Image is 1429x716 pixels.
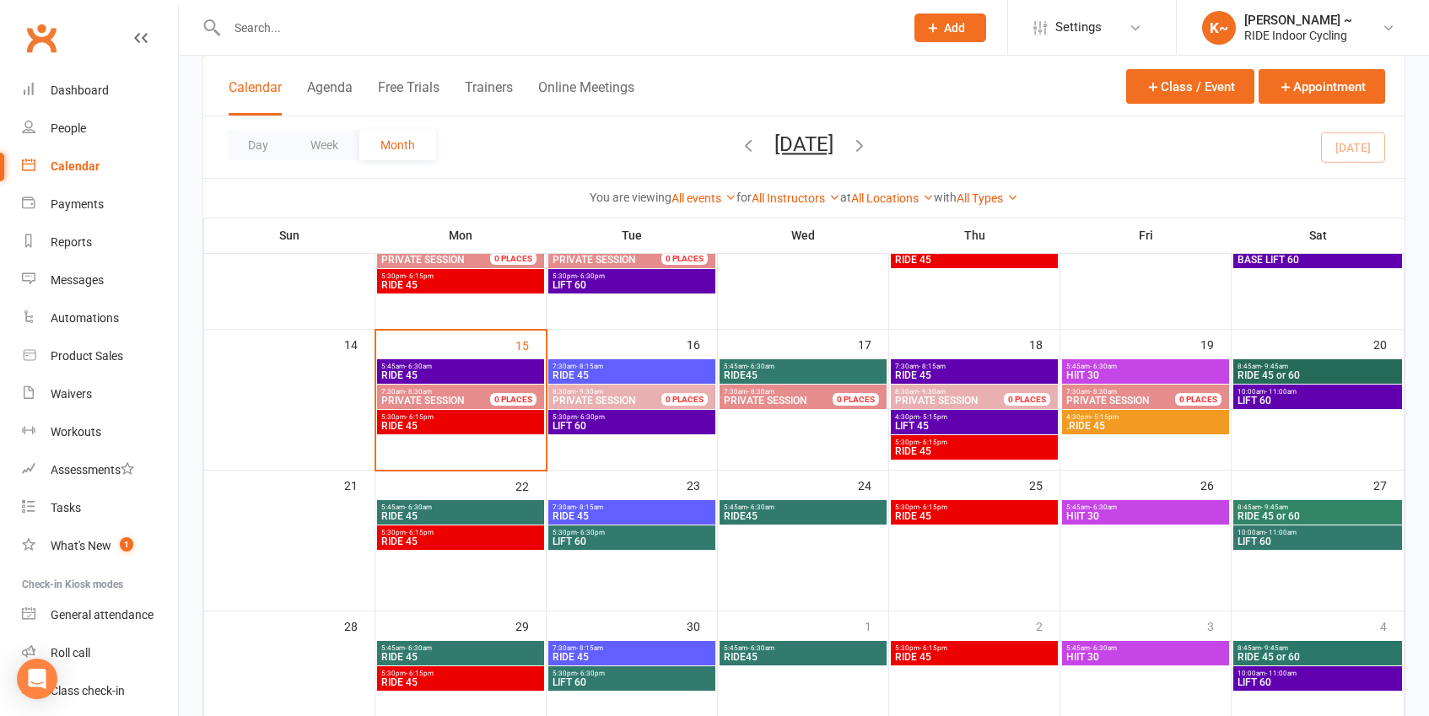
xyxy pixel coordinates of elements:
span: RIDE 45 [552,370,712,380]
span: 8:45am [1237,363,1399,370]
div: 0 PLACES [833,393,879,406]
span: PRIVATE SESSION [895,395,979,406]
span: 5:30pm [380,670,541,677]
span: - 8:30am [405,388,432,396]
span: 7:30am [723,388,853,396]
span: 5:30pm [894,439,1054,446]
div: Payments [51,197,104,211]
div: Calendar [51,159,100,173]
div: 3 [1207,611,1231,639]
div: 28 [344,611,375,639]
div: Messages [51,273,104,287]
th: Thu [889,218,1060,253]
span: 8:45am [1237,503,1399,511]
span: RIDE 45 [380,677,541,687]
span: - 6:30pm [577,670,605,677]
div: RIDE Indoor Cycling [1244,28,1352,43]
strong: You are viewing [590,191,671,204]
span: RIDE 45 [380,652,541,662]
div: 23 [687,471,717,498]
strong: for [736,191,752,204]
span: 8:30am [894,388,1024,396]
a: Messages [22,261,178,299]
span: 5:30pm [894,503,1054,511]
span: 5:30pm [552,529,712,536]
span: RIDE 45 or 60 [1237,652,1399,662]
div: 0 PLACES [661,252,708,265]
span: RIDE45 [723,370,883,380]
span: RIDE 45 [380,280,541,290]
span: 5:30pm [552,272,712,280]
span: 5:30pm [380,272,541,280]
span: 7:30am [380,388,510,396]
span: - 9:45am [1261,503,1288,511]
a: People [22,110,178,148]
span: 5:45am [1065,503,1226,511]
span: PRIVATE SESSION [381,395,465,406]
div: 0 PLACES [1175,393,1221,406]
span: LIFT 60 [1237,396,1399,406]
span: - 6:15pm [406,272,434,280]
span: 1 [120,537,133,552]
div: 27 [1373,471,1404,498]
span: 5:45am [380,363,541,370]
a: All Instructors [752,191,840,205]
a: Workouts [22,413,178,451]
a: Dashboard [22,72,178,110]
span: LIFT 60 [1237,536,1399,546]
span: - 6:15pm [406,529,434,536]
span: - 6:30am [1090,644,1117,652]
th: Sat [1232,218,1405,253]
span: - 11:00am [1265,529,1297,536]
div: 21 [344,471,375,498]
span: 7:30am [552,644,712,652]
span: HIIT 30 [1065,652,1226,662]
th: Mon [375,218,547,253]
button: Agenda [307,79,353,116]
span: 5:45am [723,644,883,652]
span: RIDE 45 [894,446,1054,456]
div: 20 [1373,330,1404,358]
div: 26 [1200,471,1231,498]
span: RIDE45 [723,652,883,662]
span: 10:00am [1237,388,1399,396]
span: - 8:15am [919,363,946,370]
div: Tasks [51,501,81,514]
span: 5:45am [1065,363,1226,370]
span: LIFT 60 [552,280,712,290]
span: 5:30pm [552,413,712,421]
span: 5:30pm [552,670,712,677]
div: Reports [51,235,92,249]
div: K~ [1202,11,1236,45]
div: 19 [1200,330,1231,358]
button: Month [359,130,436,160]
div: 24 [858,471,888,498]
span: 4:30pm [1065,413,1226,421]
span: RIDE 45 [380,370,541,380]
a: What's New1 [22,527,178,565]
div: Open Intercom Messenger [17,659,57,699]
span: - 9:30am [919,388,946,396]
div: 0 PLACES [1004,393,1050,406]
a: All events [671,191,736,205]
span: 4:30pm [894,413,1054,421]
span: - 8:15am [576,644,603,652]
span: 10:00am [1237,529,1399,536]
span: RIDE 45 or 60 [1237,511,1399,521]
div: Dashboard [51,83,109,97]
span: 5:45am [723,363,883,370]
span: - 8:30am [747,388,774,396]
span: - 6:30am [405,363,432,370]
th: Wed [718,218,889,253]
span: BASE LIFT 60 [1237,255,1399,265]
div: Workouts [51,425,101,439]
span: PRIVATE SESSION [553,254,636,266]
span: - 6:30am [747,644,774,652]
th: Sun [204,218,375,253]
span: RIDE 45 [894,255,1054,265]
div: Roll call [51,646,90,659]
span: PRIVATE SESSION [1066,395,1150,406]
span: RIDE 45 [380,511,541,521]
span: 7:30am [1065,388,1195,396]
span: - 6:15pm [406,413,434,421]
